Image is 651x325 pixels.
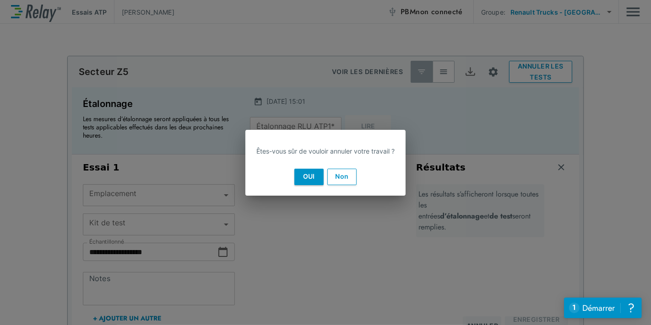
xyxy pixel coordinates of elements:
button: Non [327,169,357,185]
p: Êtes-vous sûr de vouloir annuler votre travail ? [256,146,395,156]
iframe: Resource center [564,298,642,318]
button: Oui [294,169,324,185]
